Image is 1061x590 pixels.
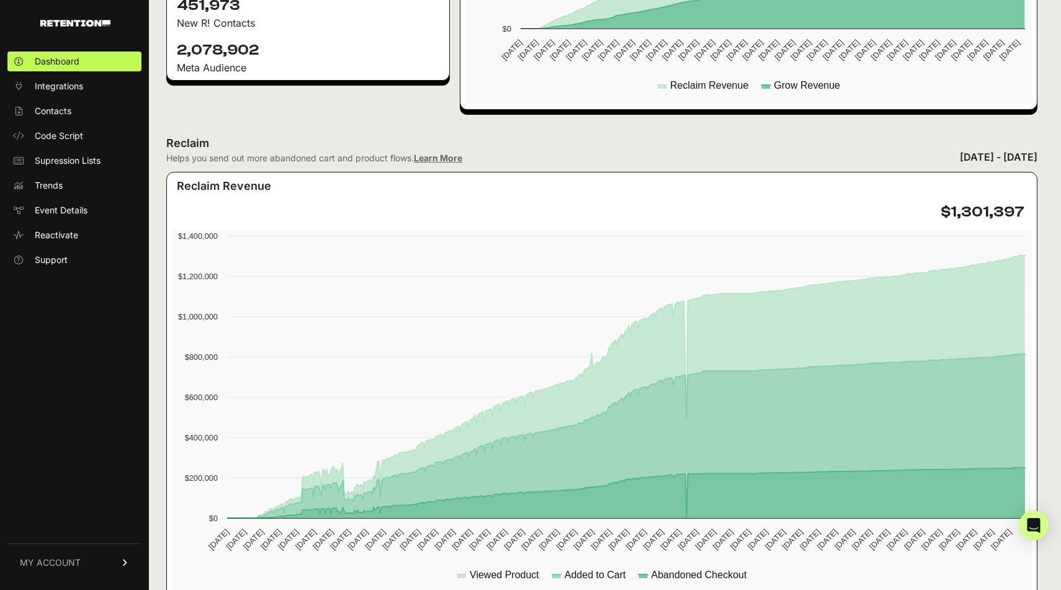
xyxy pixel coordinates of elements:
span: Code Script [35,130,83,142]
div: Open Intercom Messenger [1019,511,1049,540]
span: Dashboard [35,55,79,68]
p: New R! Contacts [177,16,439,30]
text: [DATE] [596,38,620,62]
text: [DATE] [624,527,648,552]
text: [DATE] [642,527,666,552]
text: [DATE] [746,527,770,552]
text: Added to Cart [565,570,626,580]
text: $600,000 [185,393,218,402]
text: [DATE] [711,527,735,552]
text: [DATE] [781,527,805,552]
h3: Reclaim Revenue [177,177,271,195]
text: Grow Revenue [774,80,841,91]
text: [DATE] [757,38,781,62]
text: [DATE] [837,38,861,62]
span: Integrations [35,80,83,92]
text: [DATE] [676,38,701,62]
text: [DATE] [853,38,877,62]
h4: $1,301,397 [941,202,1024,222]
text: [DATE] [380,527,405,552]
text: [DATE] [815,527,839,552]
a: Code Script [7,126,141,146]
a: Integrations [7,76,141,96]
text: [DATE] [798,527,822,552]
text: [DATE] [965,38,990,62]
span: Reactivate [35,229,78,241]
text: [DATE] [398,527,422,552]
text: [DATE] [467,527,491,552]
text: [DATE] [805,38,829,62]
text: [DATE] [548,38,572,62]
text: [DATE] [519,527,544,552]
div: Meta Audience [177,60,439,75]
a: MY ACCOUNT [7,543,141,581]
text: [DATE] [676,527,701,552]
text: [DATE] [328,527,352,552]
text: [DATE] [207,527,231,552]
text: [DATE] [763,527,787,552]
text: [DATE] [867,527,892,552]
div: Helps you send out more abandoned cart and product flows. [166,152,462,164]
text: [DATE] [502,527,526,552]
a: Support [7,250,141,270]
text: [DATE] [741,38,765,62]
text: $400,000 [185,433,218,442]
text: [DATE] [589,527,613,552]
text: [DATE] [532,38,557,62]
text: [DATE] [363,527,387,552]
text: $1,000,000 [178,312,218,321]
text: [DATE] [485,527,509,552]
a: Contacts [7,101,141,121]
text: [DATE] [918,38,942,62]
text: $200,000 [185,473,218,483]
h4: 2,078,902 [177,40,439,60]
text: [DATE] [920,527,944,552]
text: [DATE] [709,38,733,62]
text: [DATE] [580,38,604,62]
text: [DATE] [885,527,909,552]
text: [DATE] [773,38,797,62]
text: [DATE] [311,527,335,552]
div: [DATE] - [DATE] [960,150,1037,164]
text: [DATE] [612,38,637,62]
text: [DATE] [937,527,961,552]
text: [DATE] [276,527,300,552]
text: [DATE] [346,527,370,552]
text: [DATE] [850,527,874,552]
text: [DATE] [450,527,474,552]
text: Reclaim Revenue [670,80,748,91]
text: [DATE] [564,38,588,62]
text: $1,200,000 [178,272,218,281]
text: $0 [503,24,511,34]
h2: Reclaim [166,135,462,152]
img: Retention.com [40,20,110,27]
a: Event Details [7,200,141,220]
text: [DATE] [692,38,717,62]
text: [DATE] [500,38,524,62]
text: [DATE] [902,527,926,552]
span: Trends [35,179,63,192]
a: Learn More [414,153,462,163]
text: [DATE] [516,38,540,62]
text: [DATE] [789,38,813,62]
text: [DATE] [607,527,631,552]
text: [DATE] [869,38,893,62]
text: [DATE] [661,38,685,62]
span: Supression Lists [35,154,101,167]
text: [DATE] [537,527,561,552]
text: [DATE] [982,38,1006,62]
text: [DATE] [833,527,857,552]
text: [DATE] [554,527,578,552]
text: [DATE] [821,38,845,62]
text: [DATE] [415,527,439,552]
text: [DATE] [902,38,926,62]
text: [DATE] [949,38,974,62]
text: [DATE] [998,38,1022,62]
text: [DATE] [293,527,318,552]
text: [DATE] [725,38,749,62]
a: Dashboard [7,51,141,71]
text: [DATE] [432,527,457,552]
text: $0 [209,514,218,523]
text: [DATE] [694,527,718,552]
text: [DATE] [933,38,957,62]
